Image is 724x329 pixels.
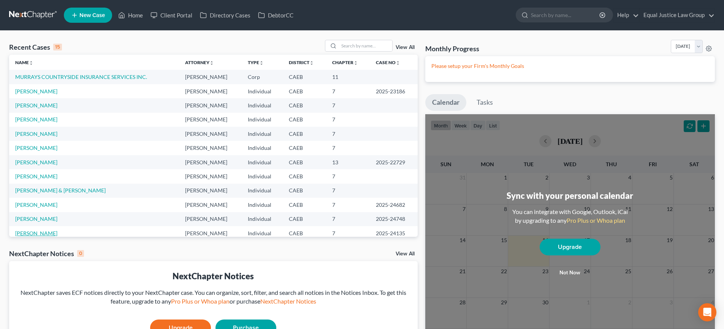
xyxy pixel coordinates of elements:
[196,8,254,22] a: Directory Cases
[283,84,326,98] td: CAEB
[567,217,625,224] a: Pro Plus or Whoa plan
[242,169,283,183] td: Individual
[509,208,631,225] div: You can integrate with Google, Outlook, iCal by upgrading to any
[179,141,242,155] td: [PERSON_NAME]
[248,60,264,65] a: Typeunfold_more
[339,40,392,51] input: Search by name...
[242,198,283,212] td: Individual
[171,298,230,305] a: Pro Plus or Whoa plan
[179,198,242,212] td: [PERSON_NAME]
[179,98,242,112] td: [PERSON_NAME]
[326,70,370,84] td: 11
[179,70,242,84] td: [PERSON_NAME]
[15,102,57,109] a: [PERSON_NAME]
[15,88,57,94] a: [PERSON_NAME]
[289,60,314,65] a: Districtunfold_more
[431,62,709,70] p: Please setup your Firm's Monthly Goals
[77,250,84,257] div: 0
[242,127,283,141] td: Individual
[283,70,326,84] td: CAEB
[698,303,716,321] div: Open Intercom Messenger
[283,198,326,212] td: CAEB
[370,212,418,226] td: 2025-24748
[242,98,283,112] td: Individual
[179,127,242,141] td: [PERSON_NAME]
[242,70,283,84] td: Corp
[15,201,57,208] a: [PERSON_NAME]
[242,184,283,198] td: Individual
[353,61,358,65] i: unfold_more
[376,60,400,65] a: Case Nounfold_more
[179,84,242,98] td: [PERSON_NAME]
[326,212,370,226] td: 7
[15,60,33,65] a: Nameunfold_more
[15,288,412,306] div: NextChapter saves ECF notices directly to your NextChapter case. You can organize, sort, filter, ...
[242,226,283,240] td: Individual
[613,8,639,22] a: Help
[242,113,283,127] td: Individual
[242,141,283,155] td: Individual
[209,61,214,65] i: unfold_more
[540,239,600,255] a: Upgrade
[540,265,600,280] button: Not now
[470,94,500,111] a: Tasks
[242,155,283,169] td: Individual
[396,45,415,50] a: View All
[370,84,418,98] td: 2025-23186
[309,61,314,65] i: unfold_more
[15,230,57,236] a: [PERSON_NAME]
[15,116,57,123] a: [PERSON_NAME]
[15,187,106,194] a: [PERSON_NAME] & [PERSON_NAME]
[79,13,105,18] span: New Case
[283,155,326,169] td: CAEB
[15,74,147,80] a: MURRAYS COUNTRYSIDE INSURANCE SERVICES INC.
[326,141,370,155] td: 7
[179,212,242,226] td: [PERSON_NAME]
[283,98,326,112] td: CAEB
[326,155,370,169] td: 13
[15,270,412,282] div: NextChapter Notices
[370,155,418,169] td: 2025-22729
[283,113,326,127] td: CAEB
[15,159,57,165] a: [PERSON_NAME]
[259,61,264,65] i: unfold_more
[242,84,283,98] td: Individual
[283,212,326,226] td: CAEB
[15,145,57,151] a: [PERSON_NAME]
[9,43,62,52] div: Recent Cases
[326,198,370,212] td: 7
[15,216,57,222] a: [PERSON_NAME]
[283,141,326,155] td: CAEB
[283,127,326,141] td: CAEB
[326,169,370,183] td: 7
[396,61,400,65] i: unfold_more
[179,113,242,127] td: [PERSON_NAME]
[326,113,370,127] td: 7
[179,169,242,183] td: [PERSON_NAME]
[179,155,242,169] td: [PERSON_NAME]
[396,251,415,257] a: View All
[15,131,57,137] a: [PERSON_NAME]
[283,169,326,183] td: CAEB
[326,127,370,141] td: 7
[185,60,214,65] a: Attorneyunfold_more
[370,226,418,240] td: 2025-24135
[326,98,370,112] td: 7
[179,226,242,240] td: [PERSON_NAME]
[326,184,370,198] td: 7
[531,8,600,22] input: Search by name...
[147,8,196,22] a: Client Portal
[242,212,283,226] td: Individual
[283,184,326,198] td: CAEB
[29,61,33,65] i: unfold_more
[179,184,242,198] td: [PERSON_NAME]
[254,8,297,22] a: DebtorCC
[425,44,479,53] h3: Monthly Progress
[370,198,418,212] td: 2025-24682
[114,8,147,22] a: Home
[332,60,358,65] a: Chapterunfold_more
[425,94,466,111] a: Calendar
[326,226,370,240] td: 7
[640,8,714,22] a: Equal Justice Law Group
[260,298,316,305] a: NextChapter Notices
